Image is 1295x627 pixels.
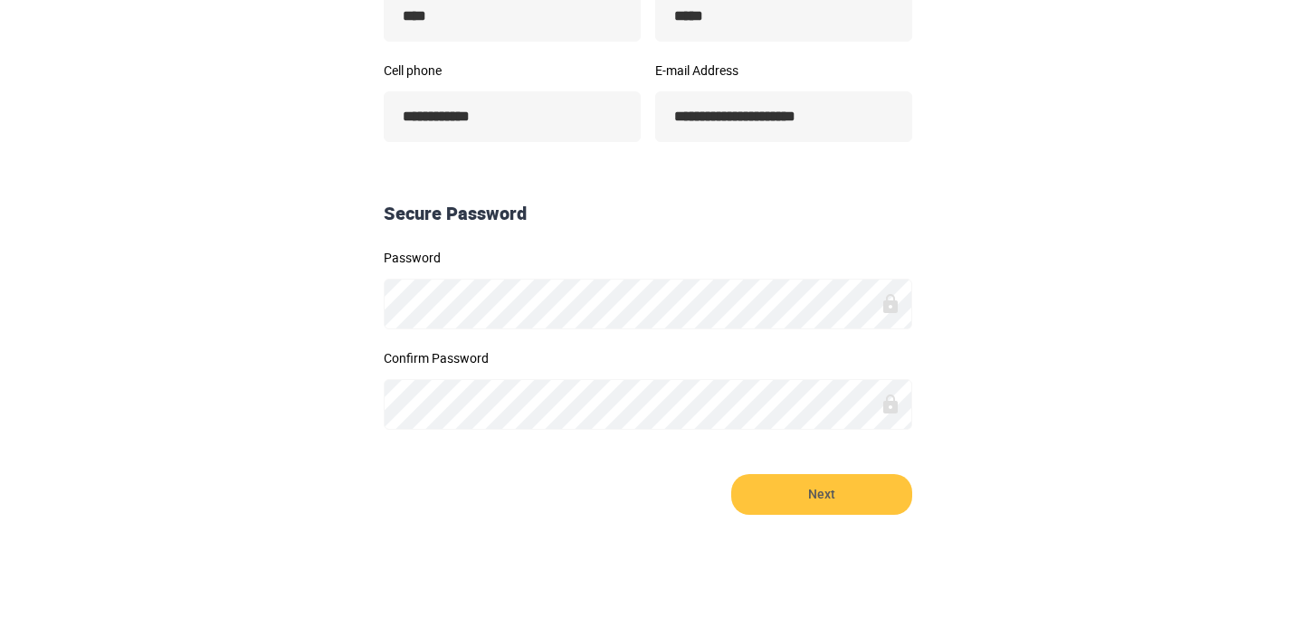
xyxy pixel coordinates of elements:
[376,201,919,227] div: Secure Password
[731,474,912,515] button: Next
[384,352,912,365] label: Confirm Password
[384,64,641,77] label: Cell phone
[655,64,912,77] label: E-mail Address
[384,252,912,264] label: Password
